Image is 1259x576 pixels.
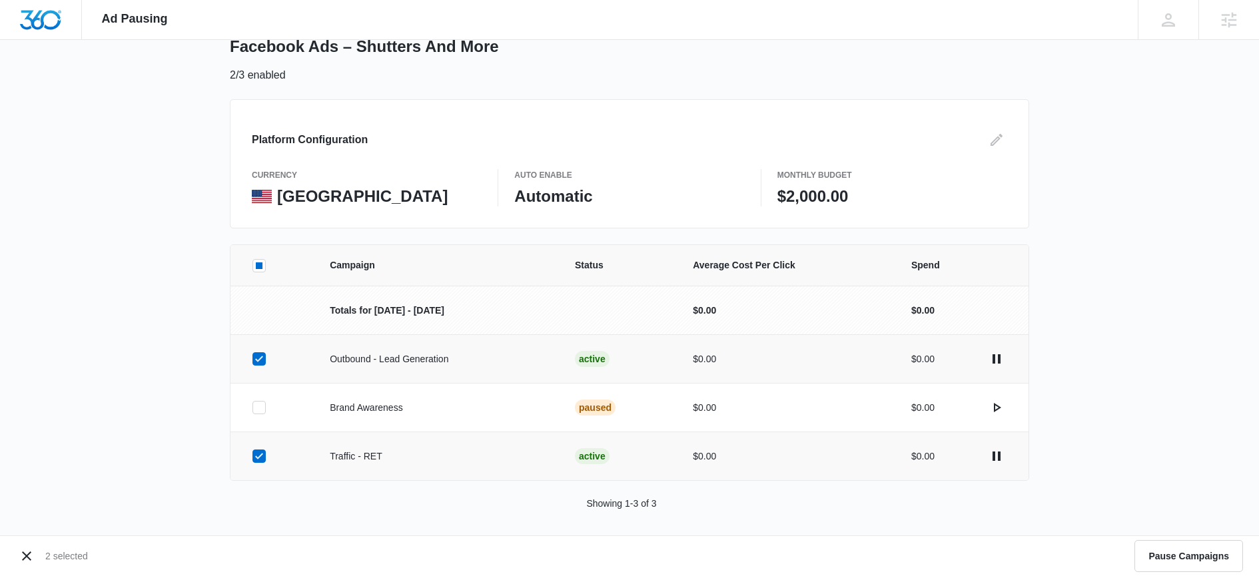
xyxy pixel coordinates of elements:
button: Pause Campaigns [1134,540,1243,572]
div: Active [575,351,610,367]
p: $0.00 [693,304,879,318]
span: Spend [911,258,1007,272]
p: Outbound - Lead Generation [330,352,543,366]
p: Automatic [514,186,744,206]
span: Average Cost Per Click [693,258,879,272]
p: $0.00 [911,352,935,366]
p: $0.00 [693,449,879,463]
div: Paused [575,400,616,416]
p: Totals for [DATE] - [DATE] [330,304,543,318]
p: 2/3 enabled [230,67,286,83]
p: Traffic - RET [330,449,543,463]
button: actions.pause [986,348,1007,370]
p: 2 selected [45,549,88,563]
img: United States [252,190,272,203]
button: actions.pause [986,445,1007,467]
p: Monthly Budget [777,169,1007,181]
span: Status [575,258,661,272]
p: $0.00 [693,352,879,366]
h1: Facebook Ads – Shutters And More [230,37,499,57]
p: $0.00 [911,449,935,463]
h3: Platform Configuration [252,132,368,148]
p: Showing 1-3 of 3 [586,497,656,511]
p: [GEOGRAPHIC_DATA] [277,186,448,206]
span: Ad Pausing [102,12,168,26]
button: Cancel [16,545,37,567]
button: actions.activate [986,397,1007,418]
span: Campaign [330,258,543,272]
p: currency [252,169,482,181]
p: $0.00 [693,401,879,415]
button: Edit [986,129,1007,150]
p: Auto Enable [514,169,744,181]
p: $2,000.00 [777,186,1007,206]
p: Brand Awareness [330,401,543,415]
p: $0.00 [911,304,935,318]
p: $0.00 [911,401,935,415]
div: Active [575,448,610,464]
